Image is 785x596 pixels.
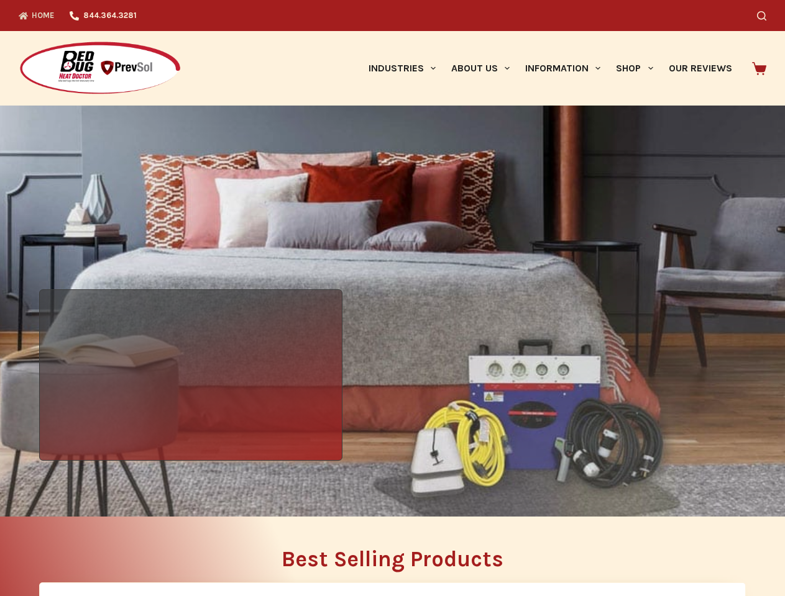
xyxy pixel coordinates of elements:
[360,31,740,106] nav: Primary
[661,31,740,106] a: Our Reviews
[757,11,766,20] button: Search
[518,31,608,106] a: Information
[443,31,517,106] a: About Us
[19,41,181,96] img: Prevsol/Bed Bug Heat Doctor
[39,548,746,570] h2: Best Selling Products
[360,31,443,106] a: Industries
[608,31,661,106] a: Shop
